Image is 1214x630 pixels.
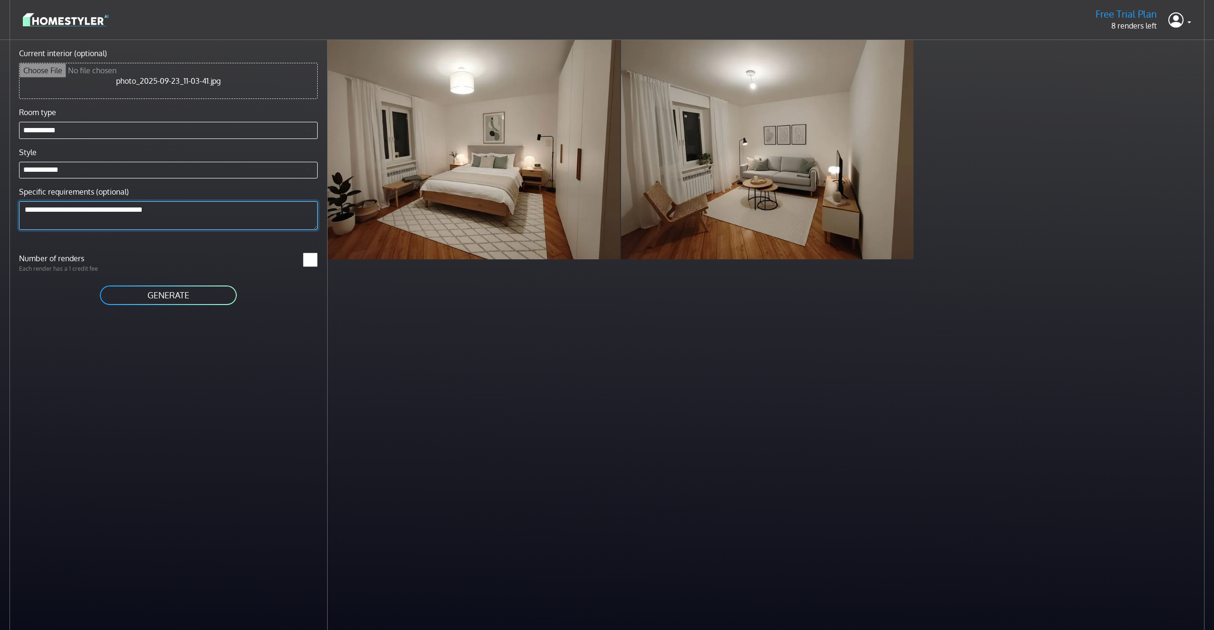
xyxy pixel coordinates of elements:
label: Specific requirements (optional) [19,186,129,197]
button: GENERATE [99,285,238,306]
label: Number of renders [13,253,168,264]
p: Each render has a 1 credit fee [13,264,168,273]
label: Current interior (optional) [19,48,107,59]
h5: Free Trial Plan [1096,8,1157,20]
p: 8 renders left [1096,20,1157,31]
label: Style [19,147,37,158]
img: logo-3de290ba35641baa71223ecac5eacb59cb85b4c7fdf211dc9aaecaaee71ea2f8.svg [23,11,108,28]
label: Room type [19,107,56,118]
